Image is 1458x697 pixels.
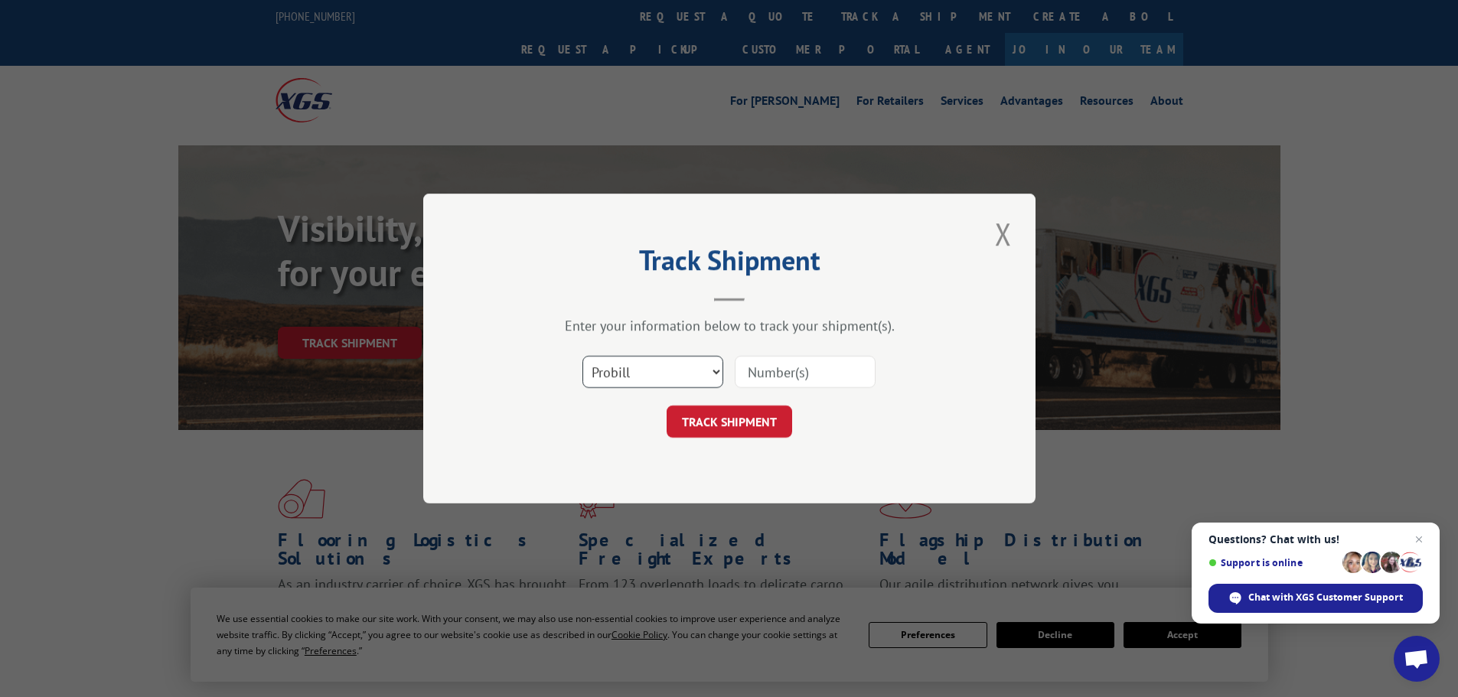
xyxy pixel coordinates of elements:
[500,249,959,278] h2: Track Shipment
[1248,591,1403,604] span: Chat with XGS Customer Support
[1208,557,1337,568] span: Support is online
[1394,636,1440,682] a: Open chat
[1208,533,1423,546] span: Questions? Chat with us!
[990,213,1016,255] button: Close modal
[500,317,959,334] div: Enter your information below to track your shipment(s).
[735,356,876,388] input: Number(s)
[667,405,792,438] button: TRACK SHIPMENT
[1208,584,1423,613] span: Chat with XGS Customer Support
